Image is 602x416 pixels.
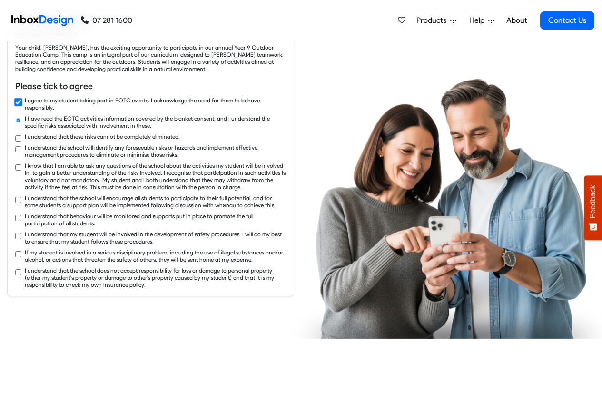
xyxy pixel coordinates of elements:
[589,185,597,218] span: Feedback
[465,11,498,30] a: Help
[81,15,132,26] a: 07 281 1600
[416,15,450,26] span: Products
[25,162,286,191] label: I know that I am able to ask any questions of the school about the activities my student will be ...
[15,80,286,92] h6: Please tick to agree
[469,15,488,26] span: Help
[25,194,286,209] label: I understand that the school will encourage all students to participate to their full potential, ...
[25,249,286,263] label: If my student is involved in a serious disciplinary problem, including the use of illegal substan...
[25,115,286,129] label: I have read the EOTC activities information covered by the blanket consent, and I understand the ...
[25,97,286,111] label: I agree to my student taking part in EOTC events. I acknowledge the need for them to behave respo...
[25,213,286,227] label: I understand that behaviour will be monitored and supports put in place to promote the full parti...
[25,231,286,245] label: I understand that my student will be involved in the development of safety procedures. I will do ...
[503,11,530,30] a: About
[25,133,180,140] label: I understand that these risks cannot be completely eliminated.
[540,11,594,30] a: Contact Us
[25,144,286,158] label: I understand the school will identify any foreseeable risks or hazards and implement effective ma...
[584,175,602,240] button: Feedback - Show survey
[25,267,286,288] label: I understand that the school does not accept responsibility for loss or damage to personal proper...
[413,11,460,30] a: Products
[15,30,286,72] div: Dear Parents/Guardians, Your child, [PERSON_NAME], has the exciting opportunity to participate in...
